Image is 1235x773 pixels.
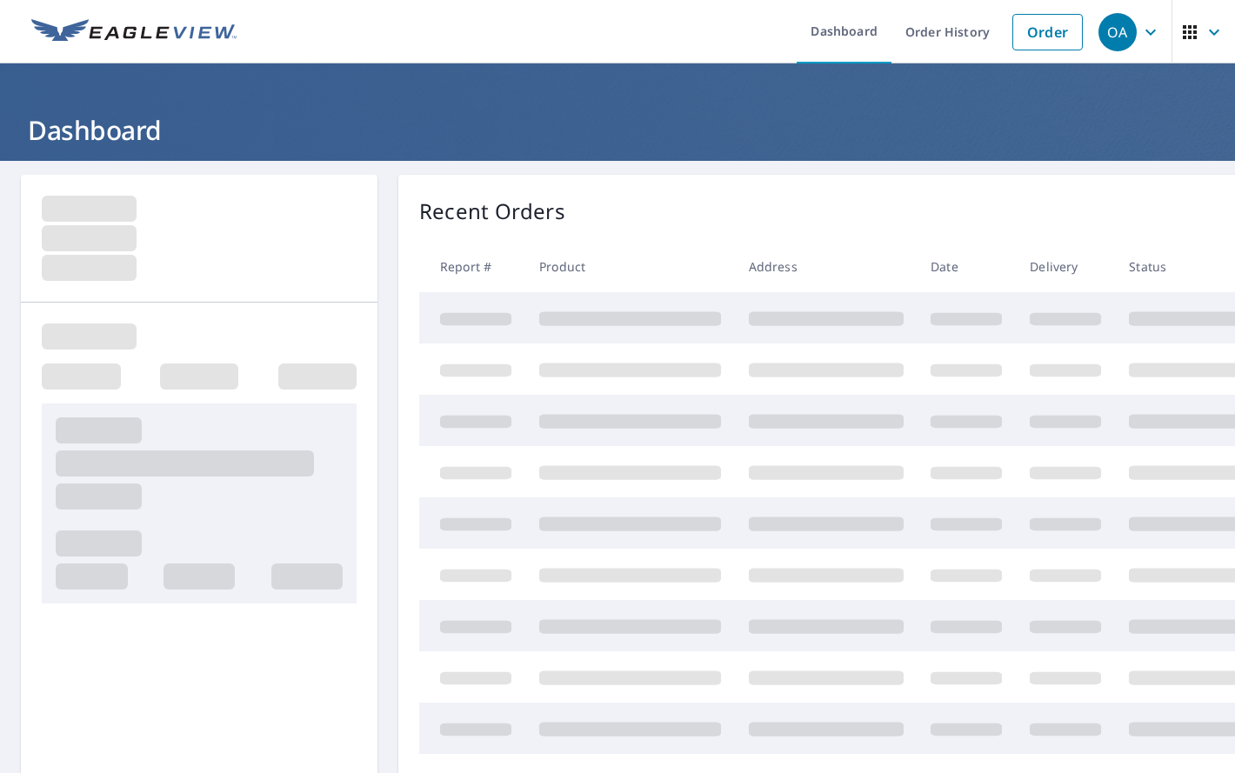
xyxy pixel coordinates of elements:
[917,241,1016,292] th: Date
[419,196,565,227] p: Recent Orders
[419,241,525,292] th: Report #
[1016,241,1115,292] th: Delivery
[21,112,1214,148] h1: Dashboard
[31,19,237,45] img: EV Logo
[735,241,918,292] th: Address
[525,241,735,292] th: Product
[1098,13,1137,51] div: OA
[1012,14,1083,50] a: Order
